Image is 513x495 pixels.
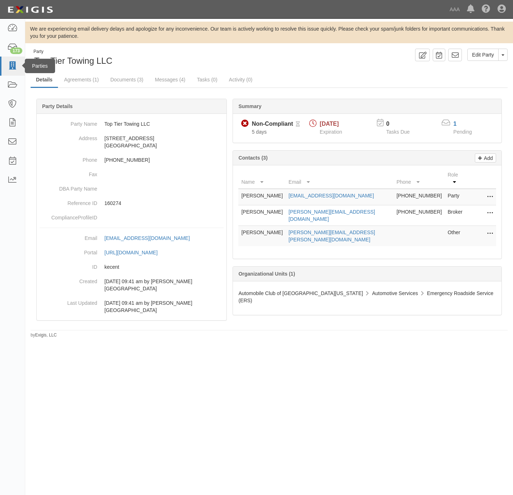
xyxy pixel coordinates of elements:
div: Party [33,49,112,55]
div: 173 [10,48,22,54]
td: [PHONE_NUMBER] [393,205,445,226]
dt: Created [40,274,97,285]
dd: 09/27/2024 09:41 am by Nsy Archibong-Usoro [40,274,224,296]
td: [PERSON_NAME] [238,205,285,226]
a: Tasks (0) [192,72,223,87]
div: Parties [25,59,55,73]
a: Activity (0) [224,72,258,87]
a: Agreements (1) [59,72,104,87]
td: [PERSON_NAME] [238,226,285,246]
dt: Fax [40,167,97,178]
dt: Email [40,231,97,242]
div: We are experiencing email delivery delays and apologize for any inconvenience. Our team is active... [25,25,513,40]
p: 0 [386,120,419,128]
td: [PERSON_NAME] [238,189,285,205]
span: [DATE] [320,121,339,127]
dt: Phone [40,153,97,164]
b: Party Details [42,103,73,109]
a: [EMAIL_ADDRESS][DOMAIN_NAME] [104,235,198,241]
b: Contacts (3) [238,155,267,161]
a: Add [475,153,496,162]
a: Exigis, LLC [35,333,57,338]
img: logo-5460c22ac91f19d4615b14bd174203de0afe785f0fc80cf4dbbc73dc1793850b.png [5,3,55,16]
a: 1 [453,121,456,127]
i: Pending Review [296,122,300,127]
dt: ComplianceProfileID [40,210,97,221]
a: [PERSON_NAME][EMAIL_ADDRESS][DOMAIN_NAME] [289,209,375,222]
span: Automobile Club of [GEOGRAPHIC_DATA][US_STATE] [238,290,363,296]
b: Summary [238,103,261,109]
dt: Last Updated [40,296,97,307]
td: Broker [445,205,467,226]
td: Other [445,226,467,246]
dt: Party Name [40,117,97,128]
dt: DBA Party Name [40,182,97,192]
dd: [PHONE_NUMBER] [40,153,224,167]
b: Organizational Units (1) [238,271,295,277]
dt: Reference ID [40,196,97,207]
span: Top Tier Towing LLC [34,56,112,66]
span: Tasks Due [386,129,410,135]
span: Expiration [320,129,342,135]
i: Help Center - Complianz [482,5,490,14]
p: Add [482,154,493,162]
dd: kecent [40,260,224,274]
dt: ID [40,260,97,271]
th: Name [238,168,285,189]
i: Non-Compliant [241,120,249,128]
a: Edit Party [467,49,499,61]
dd: Top Tier Towing LLC [40,117,224,131]
div: [EMAIL_ADDRESS][DOMAIN_NAME] [104,235,190,242]
a: [EMAIL_ADDRESS][DOMAIN_NAME] [289,193,374,199]
dd: 09/27/2024 09:41 am by Nsy Archibong-Usoro [40,296,224,317]
a: AAA [446,2,463,17]
a: [PERSON_NAME][EMAIL_ADDRESS][PERSON_NAME][DOMAIN_NAME] [289,229,375,242]
div: Top Tier Towing LLC [31,49,264,67]
p: 160274 [104,200,224,207]
td: Party [445,189,467,205]
span: Pending [453,129,472,135]
small: by [31,332,57,338]
span: Since 08/30/2025 [252,129,266,135]
a: Details [31,72,58,88]
a: Messages (4) [149,72,191,87]
dt: Portal [40,245,97,256]
th: Phone [393,168,445,189]
dd: [STREET_ADDRESS] [GEOGRAPHIC_DATA] [40,131,224,153]
td: [PHONE_NUMBER] [393,189,445,205]
a: Documents (3) [105,72,149,87]
dt: Address [40,131,97,142]
div: Non-Compliant [252,120,293,128]
th: Email [286,168,394,189]
span: Automotive Services [372,290,418,296]
th: Role [445,168,467,189]
a: [URL][DOMAIN_NAME] [104,250,166,255]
